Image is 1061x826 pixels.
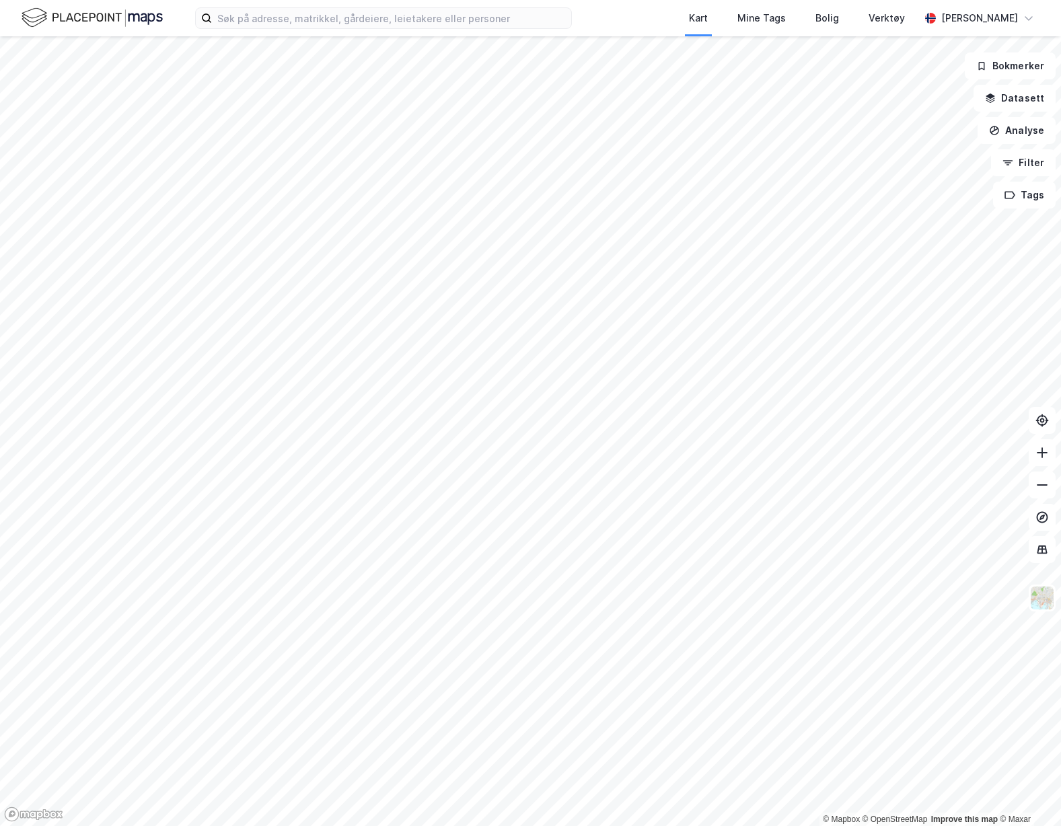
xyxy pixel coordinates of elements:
[931,815,998,824] a: Improve this map
[22,6,163,30] img: logo.f888ab2527a4732fd821a326f86c7f29.svg
[974,85,1056,112] button: Datasett
[863,815,928,824] a: OpenStreetMap
[815,10,839,26] div: Bolig
[1029,585,1055,611] img: Z
[212,8,571,28] input: Søk på adresse, matrikkel, gårdeiere, leietakere eller personer
[994,761,1061,826] iframe: Chat Widget
[993,182,1056,209] button: Tags
[4,806,63,822] a: Mapbox homepage
[991,149,1056,176] button: Filter
[689,10,708,26] div: Kart
[965,52,1056,79] button: Bokmerker
[941,10,1018,26] div: [PERSON_NAME]
[737,10,786,26] div: Mine Tags
[823,815,860,824] a: Mapbox
[869,10,905,26] div: Verktøy
[978,117,1056,144] button: Analyse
